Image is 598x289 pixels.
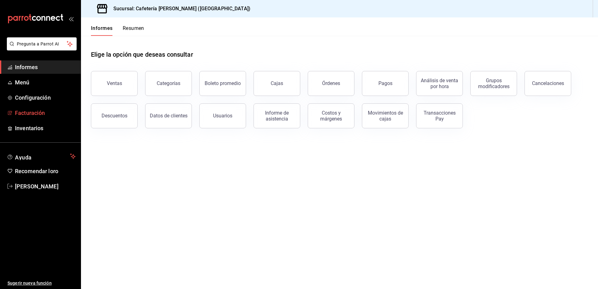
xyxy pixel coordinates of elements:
[91,71,138,96] button: Ventas
[532,80,564,86] font: Cancelaciones
[199,103,246,128] button: Usuarios
[424,110,456,122] font: Transacciones Pay
[362,71,409,96] button: Pagos
[123,25,144,31] font: Resumen
[15,183,59,190] font: [PERSON_NAME]
[7,281,52,286] font: Sugerir nueva función
[91,25,113,31] font: Informes
[15,94,51,101] font: Configuración
[17,41,59,46] font: Pregunta a Parrot AI
[15,168,58,174] font: Recomendar loro
[91,51,193,58] font: Elige la opción que deseas consultar
[107,80,122,86] font: Ventas
[15,110,45,116] font: Facturación
[7,37,77,50] button: Pregunta a Parrot AI
[4,45,77,52] a: Pregunta a Parrot AI
[69,16,74,21] button: abrir_cajón_menú
[416,71,463,96] button: Análisis de venta por hora
[265,110,289,122] font: Informe de asistencia
[15,154,32,161] font: Ayuda
[271,80,283,86] font: Cajas
[150,113,187,119] font: Datos de clientes
[308,71,354,96] button: Órdenes
[421,78,458,89] font: Análisis de venta por hora
[157,80,180,86] font: Categorías
[145,71,192,96] button: Categorías
[91,25,144,36] div: pestañas de navegación
[15,125,43,131] font: Inventarios
[15,79,30,86] font: Menú
[524,71,571,96] button: Cancelaciones
[254,71,300,96] button: Cajas
[322,80,340,86] font: Órdenes
[362,103,409,128] button: Movimientos de cajas
[478,78,510,89] font: Grupos modificadores
[102,113,127,119] font: Descuentos
[320,110,342,122] font: Costos y márgenes
[368,110,403,122] font: Movimientos de cajas
[199,71,246,96] button: Boleto promedio
[145,103,192,128] button: Datos de clientes
[254,103,300,128] button: Informe de asistencia
[213,113,232,119] font: Usuarios
[91,103,138,128] button: Descuentos
[416,103,463,128] button: Transacciones Pay
[470,71,517,96] button: Grupos modificadores
[205,80,241,86] font: Boleto promedio
[378,80,392,86] font: Pagos
[15,64,38,70] font: Informes
[308,103,354,128] button: Costos y márgenes
[113,6,250,12] font: Sucursal: Cafetería [PERSON_NAME] ([GEOGRAPHIC_DATA])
